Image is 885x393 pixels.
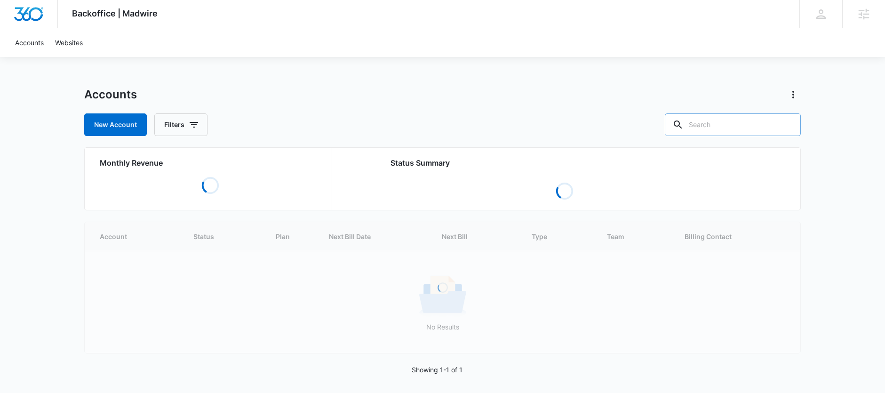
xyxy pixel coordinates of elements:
button: Actions [786,87,801,102]
h1: Accounts [84,88,137,102]
span: Backoffice | Madwire [72,8,158,18]
a: Accounts [9,28,49,57]
p: Showing 1-1 of 1 [412,365,462,375]
a: New Account [84,113,147,136]
a: Websites [49,28,88,57]
button: Filters [154,113,207,136]
input: Search [665,113,801,136]
h2: Status Summary [391,157,738,168]
h2: Monthly Revenue [100,157,320,168]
